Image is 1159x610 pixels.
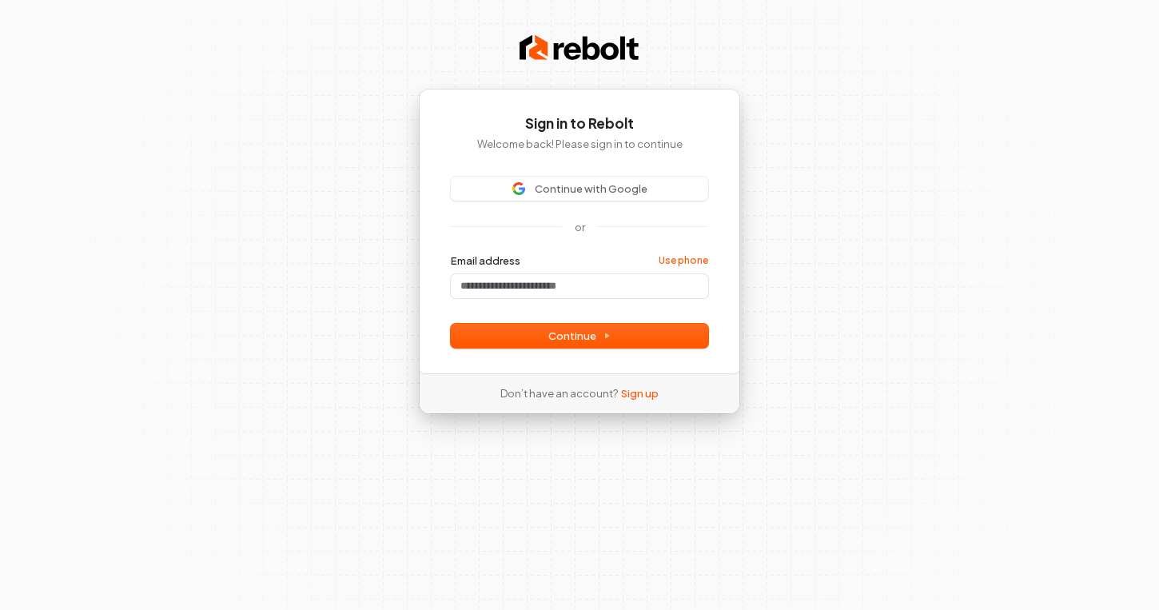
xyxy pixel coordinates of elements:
[575,220,585,234] p: or
[451,177,708,201] button: Sign in with GoogleContinue with Google
[621,386,659,401] a: Sign up
[451,253,520,268] label: Email address
[500,386,618,401] span: Don’t have an account?
[548,329,611,343] span: Continue
[451,137,708,151] p: Welcome back! Please sign in to continue
[512,182,525,195] img: Sign in with Google
[535,181,647,196] span: Continue with Google
[451,324,708,348] button: Continue
[451,114,708,134] h1: Sign in to Rebolt
[520,32,639,64] img: Rebolt Logo
[659,254,708,267] a: Use phone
